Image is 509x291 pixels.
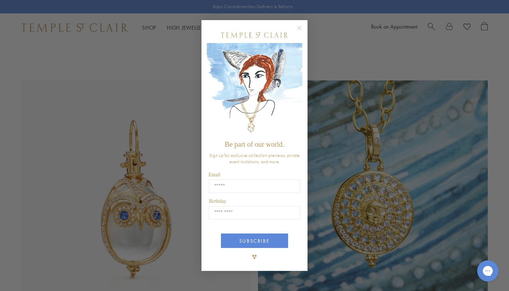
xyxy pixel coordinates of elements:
[209,152,300,165] span: Sign up for exclusive collection previews, private event invitations, and more.
[298,27,307,36] button: Close dialog
[209,172,220,177] span: Email
[207,43,302,137] img: c4a9eb12-d91a-4d4a-8ee0-386386f4f338.jpeg
[221,32,288,38] img: Temple St. Clair
[474,258,502,284] iframe: Gorgias live chat messenger
[247,250,262,264] img: TSC
[209,199,226,204] span: Birthday
[225,140,284,148] span: Be part of our world.
[221,234,288,248] button: SUBSCRIBE
[209,180,300,193] input: Email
